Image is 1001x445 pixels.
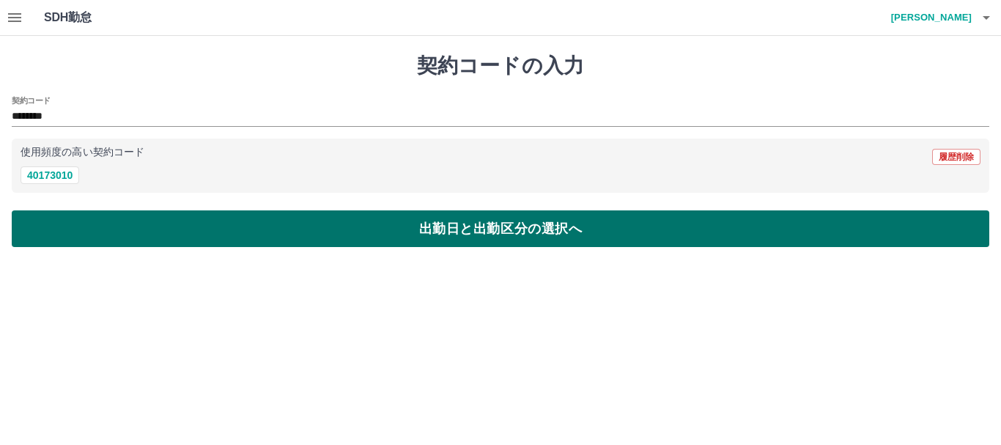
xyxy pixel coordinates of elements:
button: 出勤日と出勤区分の選択へ [12,210,989,247]
h2: 契約コード [12,95,51,106]
button: 履歴削除 [932,149,980,165]
h1: 契約コードの入力 [12,54,989,78]
button: 40173010 [21,166,79,184]
p: 使用頻度の高い契約コード [21,147,144,158]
